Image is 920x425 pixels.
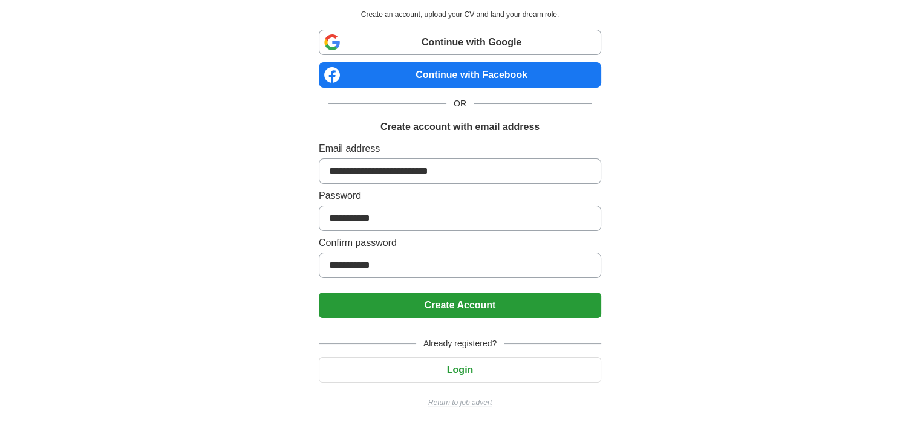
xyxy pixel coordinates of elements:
label: Confirm password [319,236,601,250]
button: Create Account [319,293,601,318]
h1: Create account with email address [380,120,540,134]
span: Already registered? [416,337,504,350]
label: Password [319,189,601,203]
a: Return to job advert [319,397,601,408]
a: Continue with Facebook [319,62,601,88]
label: Email address [319,141,601,156]
button: Login [319,357,601,383]
a: Continue with Google [319,30,601,55]
p: Create an account, upload your CV and land your dream role. [321,9,599,20]
a: Login [319,365,601,375]
span: OR [446,97,474,110]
